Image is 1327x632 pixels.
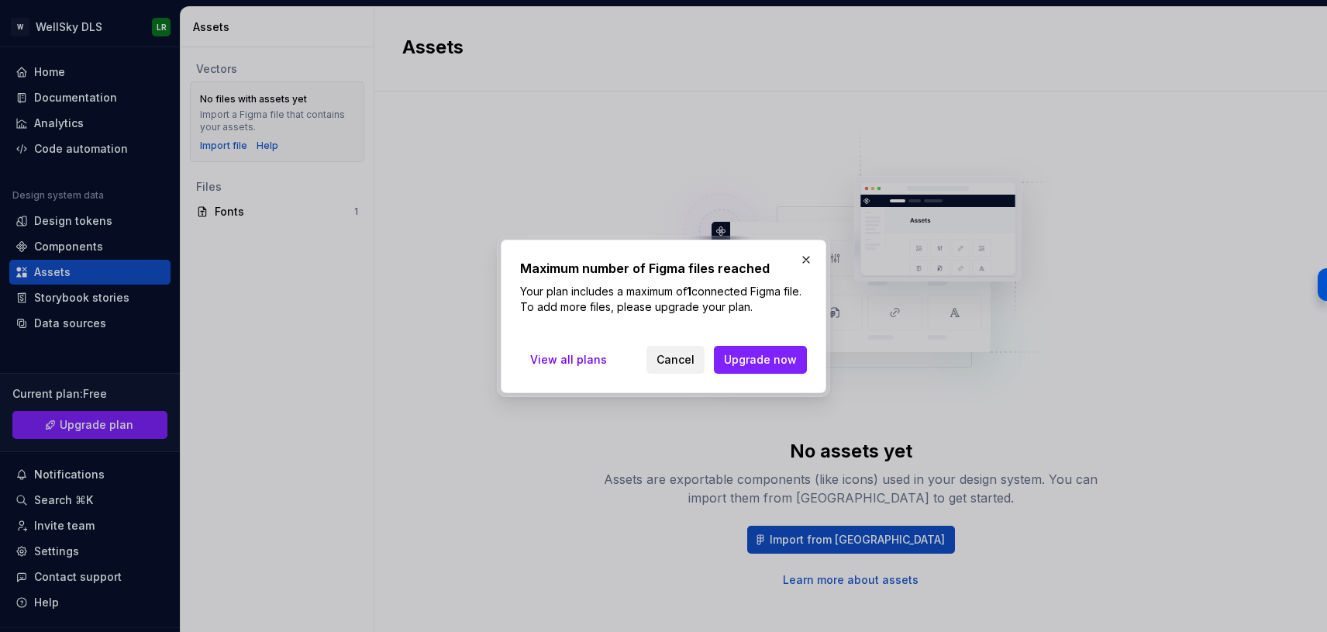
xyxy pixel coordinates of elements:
[687,285,691,298] b: 1
[520,346,617,374] a: View all plans
[530,352,607,368] span: View all plans
[646,346,705,374] button: Cancel
[657,352,695,368] span: Cancel
[520,259,807,278] h2: Maximum number of Figma files reached
[520,284,807,315] p: Your plan includes a maximum of connected Figma file. To add more files, please upgrade your plan.
[724,352,797,368] span: Upgrade now
[714,346,807,374] button: Upgrade now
